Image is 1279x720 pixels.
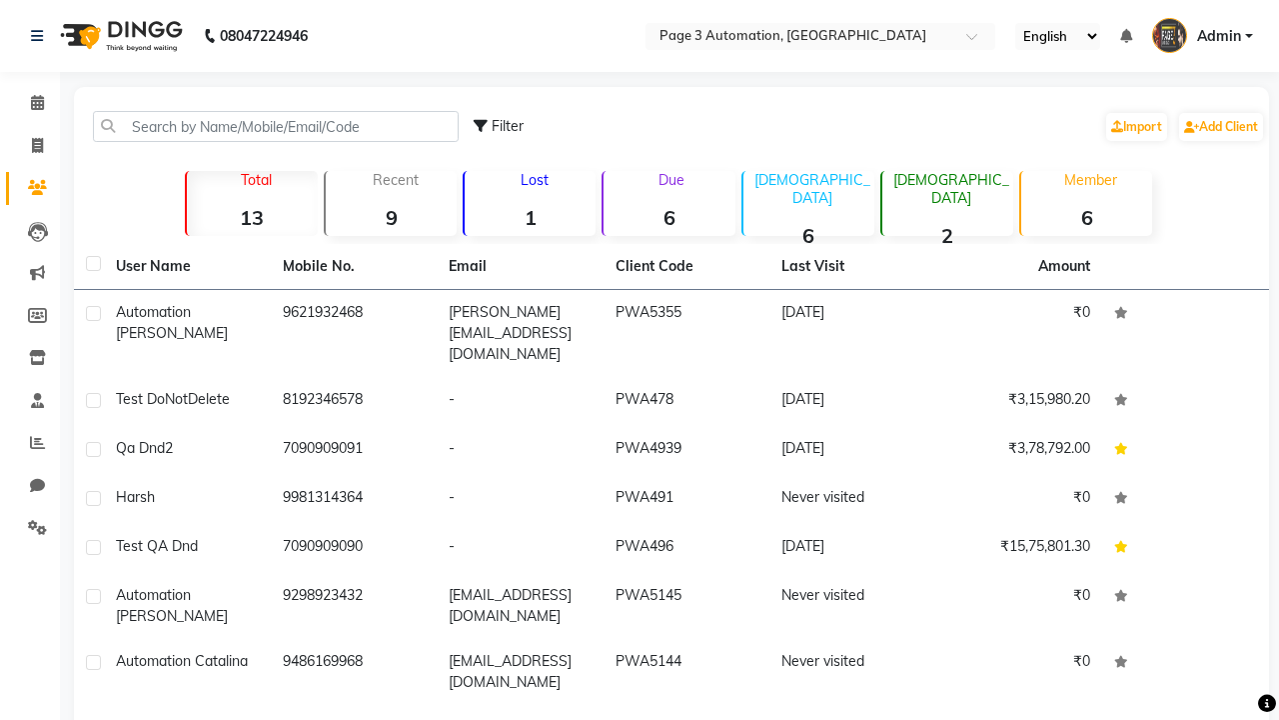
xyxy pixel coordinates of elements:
strong: 6 [743,223,874,248]
input: Search by Name/Mobile/Email/Code [93,111,459,142]
td: PWA4939 [604,426,770,475]
span: Harsh [116,488,155,506]
th: Mobile No. [271,244,438,290]
p: Total [195,171,318,189]
strong: 2 [882,223,1013,248]
td: ₹3,78,792.00 [936,426,1103,475]
td: [EMAIL_ADDRESS][DOMAIN_NAME] [437,573,604,639]
span: Admin [1197,26,1241,47]
td: 9486169968 [271,639,438,705]
th: Email [437,244,604,290]
span: Automation [PERSON_NAME] [116,303,228,342]
p: [DEMOGRAPHIC_DATA] [751,171,874,207]
td: - [437,475,604,524]
th: Client Code [604,244,770,290]
td: 8192346578 [271,377,438,426]
td: [DATE] [769,377,936,426]
th: Last Visit [769,244,936,290]
strong: 6 [1021,205,1152,230]
strong: 1 [465,205,596,230]
td: ₹15,75,801.30 [936,524,1103,573]
td: - [437,426,604,475]
td: ₹0 [936,639,1103,705]
strong: 9 [326,205,457,230]
p: [DEMOGRAPHIC_DATA] [890,171,1013,207]
b: 08047224946 [220,8,308,64]
th: User Name [104,244,271,290]
td: ₹0 [936,573,1103,639]
a: Add Client [1179,113,1263,141]
td: [DATE] [769,524,936,573]
th: Amount [1026,244,1102,289]
p: Due [608,171,734,189]
td: - [437,524,604,573]
td: PWA478 [604,377,770,426]
td: 9981314364 [271,475,438,524]
td: PWA5355 [604,290,770,377]
td: [DATE] [769,290,936,377]
td: ₹0 [936,290,1103,377]
td: PWA5145 [604,573,770,639]
td: PWA491 [604,475,770,524]
strong: 6 [604,205,734,230]
td: - [437,377,604,426]
td: [EMAIL_ADDRESS][DOMAIN_NAME] [437,639,604,705]
span: Test DoNotDelete [116,390,230,408]
span: Filter [492,117,524,135]
td: ₹3,15,980.20 [936,377,1103,426]
td: 9621932468 [271,290,438,377]
td: 9298923432 [271,573,438,639]
td: ₹0 [936,475,1103,524]
td: PWA5144 [604,639,770,705]
td: [DATE] [769,426,936,475]
span: Automation [PERSON_NAME] [116,586,228,625]
td: Never visited [769,475,936,524]
a: Import [1106,113,1167,141]
td: 7090909090 [271,524,438,573]
strong: 13 [187,205,318,230]
td: PWA496 [604,524,770,573]
img: Admin [1152,18,1187,53]
td: [PERSON_NAME][EMAIL_ADDRESS][DOMAIN_NAME] [437,290,604,377]
p: Member [1029,171,1152,189]
td: Never visited [769,639,936,705]
span: Test QA Dnd [116,537,198,555]
img: logo [51,8,188,64]
span: Qa Dnd2 [116,439,173,457]
td: Never visited [769,573,936,639]
span: Automation Catalina [116,652,248,670]
p: Lost [473,171,596,189]
p: Recent [334,171,457,189]
td: 7090909091 [271,426,438,475]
